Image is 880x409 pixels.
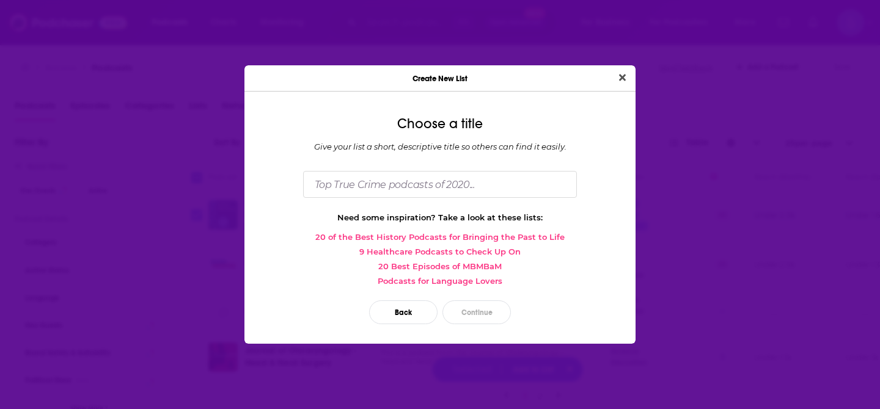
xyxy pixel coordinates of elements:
button: Continue [442,300,511,324]
div: Create New List [244,65,636,92]
input: Top True Crime podcasts of 2020... [303,171,577,197]
div: Need some inspiration? Take a look at these lists: [254,212,626,222]
div: Give your list a short, descriptive title so others can find it easily. [254,142,626,151]
div: Choose a title [254,116,626,132]
a: 20 of the Best History Podcasts for Bringing the Past to Life [254,232,626,242]
a: 20 Best Episodes of MBMBaM [254,261,626,271]
button: Back [369,300,438,324]
button: Close [614,70,631,85]
a: 9 Healthcare Podcasts to Check Up On [254,247,626,256]
a: Podcasts for Language Lovers [254,276,626,286]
